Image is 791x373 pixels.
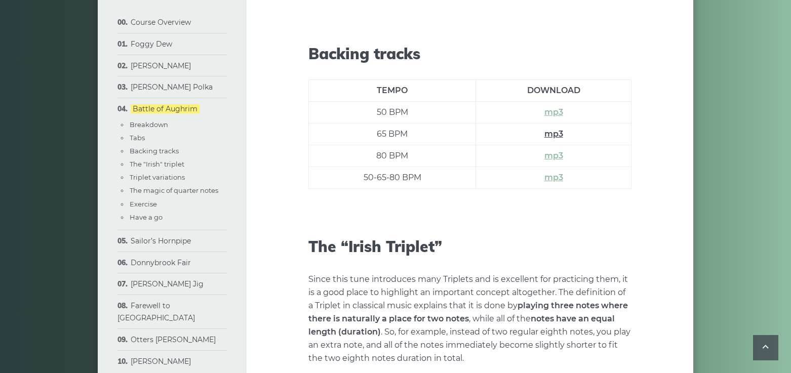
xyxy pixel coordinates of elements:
[130,160,184,168] a: The "Irish" triplet
[131,82,213,92] a: [PERSON_NAME] Polka
[131,18,191,27] a: Course Overview
[544,151,563,160] a: mp3
[544,107,563,117] a: mp3
[308,45,631,63] h2: Backing tracks
[131,104,200,113] a: Battle of Aughrim
[130,120,168,129] a: Breakdown
[131,61,191,70] a: [PERSON_NAME]
[130,173,185,181] a: Triplet variations
[131,39,172,49] a: Foggy Dew
[131,236,191,245] a: Sailor’s Hornpipe
[308,301,628,323] strong: playing three notes where there is naturally a place for two notes
[131,279,204,288] a: [PERSON_NAME] Jig
[309,123,476,145] td: 65 BPM
[309,80,476,102] th: TEMPO
[308,237,631,256] h2: The “Irish Triplet”
[130,213,163,221] a: Have a go
[130,200,157,208] a: Exercise
[476,80,631,102] th: DOWNLOAD
[131,357,191,366] a: [PERSON_NAME]
[131,335,216,344] a: Otters [PERSON_NAME]
[131,258,191,267] a: Donnybrook Fair
[130,147,179,155] a: Backing tracks
[130,134,145,142] a: Tabs
[309,145,476,167] td: 80 BPM
[309,167,476,189] td: 50-65-80 BPM
[309,102,476,123] td: 50 BPM
[130,186,218,194] a: The magic of quarter notes
[544,173,563,182] a: mp3
[117,301,195,322] a: Farewell to [GEOGRAPHIC_DATA]
[308,314,615,337] strong: notes have an equal length (duration)
[544,129,563,139] a: mp3
[308,273,631,365] p: Since this tune introduces many Triplets and is excellent for practicing them, it is a good place...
